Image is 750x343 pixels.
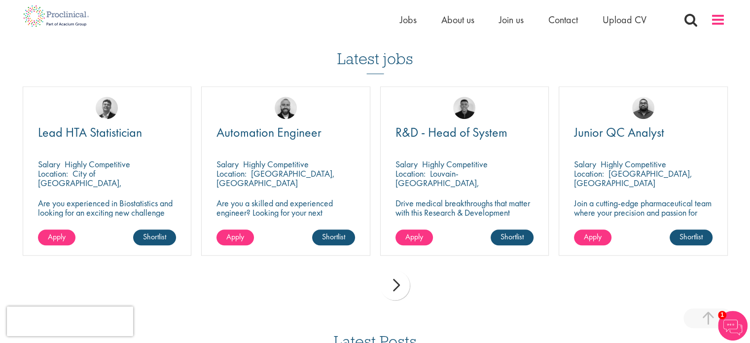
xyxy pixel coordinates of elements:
span: Location: [395,168,426,179]
span: Apply [405,231,423,242]
p: [GEOGRAPHIC_DATA], [GEOGRAPHIC_DATA] [574,168,692,189]
span: Apply [48,231,66,242]
a: Contact [548,13,578,26]
span: Salary [574,158,596,170]
img: Chatbot [718,311,748,341]
a: Apply [216,229,254,245]
a: Shortlist [491,229,534,245]
span: Location: [38,168,68,179]
span: Apply [584,231,602,242]
a: R&D - Head of System [395,126,534,139]
img: Jordan Kiely [275,97,297,119]
a: Apply [574,229,611,245]
img: Ashley Bennett [632,97,654,119]
span: Apply [226,231,244,242]
a: About us [441,13,474,26]
p: Are you a skilled and experienced engineer? Looking for your next opportunity to assist with impa... [216,198,355,236]
span: 1 [718,311,726,319]
div: next [380,270,410,300]
a: Junior QC Analyst [574,126,713,139]
span: Salary [38,158,60,170]
span: Location: [574,168,604,179]
span: Automation Engineer [216,124,321,141]
span: Salary [395,158,418,170]
a: Shortlist [133,229,176,245]
p: Drive medical breakthroughs that matter with this Research & Development position! [395,198,534,227]
p: Highly Competitive [243,158,309,170]
p: [GEOGRAPHIC_DATA], [GEOGRAPHIC_DATA] [216,168,335,189]
a: Apply [395,229,433,245]
a: Automation Engineer [216,126,355,139]
p: City of [GEOGRAPHIC_DATA], [GEOGRAPHIC_DATA] [38,168,122,198]
a: Lead HTA Statistician [38,126,177,139]
span: R&D - Head of System [395,124,507,141]
span: Salary [216,158,239,170]
a: Jobs [400,13,417,26]
img: Tom Magenis [96,97,118,119]
span: Junior QC Analyst [574,124,664,141]
p: Highly Competitive [65,158,130,170]
a: Shortlist [312,229,355,245]
h3: Latest jobs [337,26,413,74]
a: Apply [38,229,75,245]
p: Highly Competitive [601,158,666,170]
a: Shortlist [670,229,713,245]
p: Louvain-[GEOGRAPHIC_DATA], [GEOGRAPHIC_DATA] [395,168,479,198]
p: Join a cutting-edge pharmaceutical team where your precision and passion for quality will help sh... [574,198,713,236]
span: Lead HTA Statistician [38,124,142,141]
img: Christian Andersen [453,97,475,119]
p: Highly Competitive [422,158,488,170]
span: Location: [216,168,247,179]
p: Are you experienced in Biostatistics and looking for an exciting new challenge where you can assi... [38,198,177,236]
iframe: reCAPTCHA [7,306,133,336]
a: Upload CV [603,13,646,26]
a: Join us [499,13,524,26]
